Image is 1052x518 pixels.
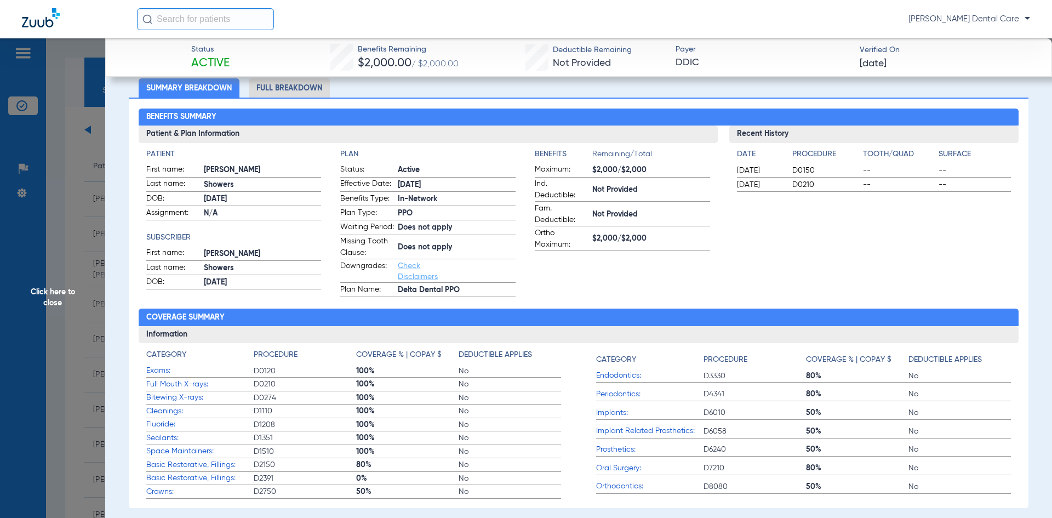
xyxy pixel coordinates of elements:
span: / $2,000.00 [411,60,459,69]
span: -- [939,179,1011,190]
span: 80% [806,371,908,382]
span: [DATE] [737,165,783,176]
span: D2391 [254,473,356,484]
span: 80% [806,463,908,474]
h2: Benefits Summary [139,109,1019,126]
h4: Patient [146,149,322,160]
span: $2,000/$2,000 [592,233,710,244]
h4: Coverage % | Copay $ [806,354,891,366]
span: 100% [356,446,459,457]
h2: Coverage Summary [139,309,1019,326]
span: Showers [204,179,322,191]
span: Implants: [596,407,704,419]
span: Sealants: [146,432,254,444]
span: [PERSON_NAME] Dental Care [908,14,1030,25]
span: 100% [356,432,459,443]
span: Missing Tooth Clause: [340,236,394,259]
span: Space Maintainers: [146,446,254,457]
img: Zuub Logo [22,8,60,27]
h4: Coverage % | Copay $ [356,349,442,361]
span: N/A [204,208,322,219]
input: Search for patients [137,8,274,30]
span: 80% [356,459,459,470]
span: Maximum: [535,164,588,177]
app-breakdown-title: Tooth/Quad [863,149,935,164]
span: Plan Name: [340,284,394,297]
app-breakdown-title: Category [146,349,254,365]
span: Cleanings: [146,406,254,417]
a: Check Disclaimers [398,262,438,281]
span: -- [863,179,935,190]
span: D0150 [792,165,859,176]
span: Fluoride: [146,419,254,430]
span: 100% [356,392,459,403]
div: Chat Widget [997,465,1052,518]
span: First name: [146,247,200,260]
span: D1351 [254,432,356,443]
span: [DATE] [204,277,322,288]
span: -- [863,165,935,176]
span: Not Provided [553,58,611,68]
span: Showers [204,263,322,274]
span: Not Provided [592,184,710,196]
span: Periodontics: [596,389,704,400]
h3: Information [139,326,1019,344]
span: No [908,426,1011,437]
h4: Deductible Applies [459,349,532,361]
span: Ind. Deductible: [535,178,588,201]
span: Full Mouth X-rays: [146,379,254,390]
span: 0% [356,473,459,484]
span: 100% [356,366,459,377]
span: 50% [806,481,908,492]
span: In-Network [398,193,516,205]
span: No [459,473,561,484]
span: Assignment: [146,207,200,220]
span: D3330 [704,371,806,382]
h4: Category [146,349,186,361]
span: 100% [356,419,459,430]
span: D1110 [254,406,356,417]
h4: Subscriber [146,232,322,243]
app-breakdown-title: Benefits [535,149,592,164]
span: Exams: [146,365,254,377]
span: No [459,459,561,470]
span: D6058 [704,426,806,437]
span: First name: [146,164,200,177]
span: No [908,444,1011,455]
span: 80% [806,389,908,400]
span: D6010 [704,407,806,418]
h4: Procedure [792,149,859,160]
h4: Category [596,354,636,366]
span: Downgrades: [340,260,394,282]
span: D1208 [254,419,356,430]
h4: Plan [340,149,516,160]
span: Last name: [146,262,200,275]
span: No [908,481,1011,492]
span: D0274 [254,392,356,403]
span: D1510 [254,446,356,457]
span: Remaining/Total [592,149,710,164]
span: No [459,419,561,430]
span: Does not apply [398,242,516,253]
app-breakdown-title: Procedure [254,349,356,365]
span: D6240 [704,444,806,455]
h4: Surface [939,149,1011,160]
li: Summary Breakdown [139,78,239,98]
span: Active [191,56,230,71]
span: [PERSON_NAME] [204,248,322,260]
app-breakdown-title: Date [737,149,783,164]
h3: Patient & Plan Information [139,126,718,143]
span: No [459,486,561,497]
app-breakdown-title: Deductible Applies [908,349,1011,369]
span: Last name: [146,178,200,191]
h4: Deductible Applies [908,354,982,366]
span: [DATE] [860,57,887,71]
span: Orthodontics: [596,481,704,492]
span: Delta Dental PPO [398,284,516,296]
h4: Benefits [535,149,592,160]
app-breakdown-title: Surface [939,149,1011,164]
span: 50% [806,426,908,437]
span: 100% [356,406,459,417]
